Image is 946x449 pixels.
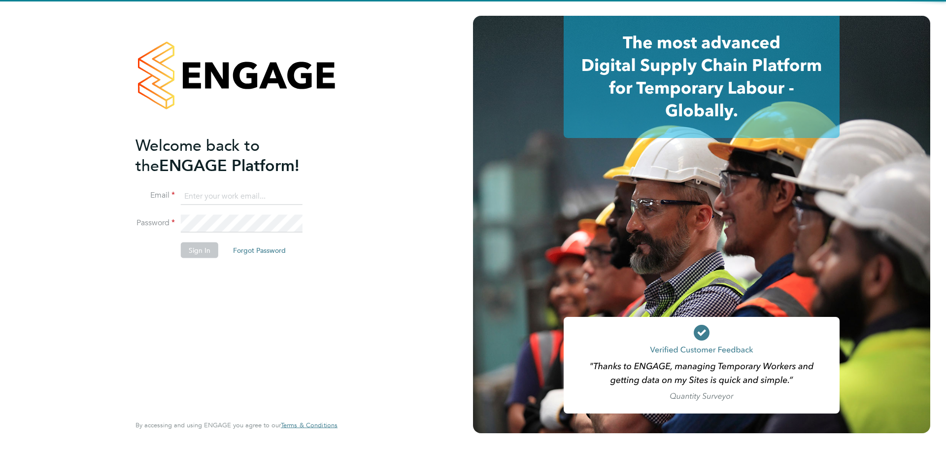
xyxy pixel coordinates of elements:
span: By accessing and using ENGAGE you agree to our [135,421,338,429]
label: Email [135,190,175,201]
input: Enter your work email... [181,187,303,205]
h2: ENGAGE Platform! [135,135,328,175]
span: Welcome back to the [135,136,260,175]
a: Terms & Conditions [281,421,338,429]
button: Forgot Password [225,242,294,258]
label: Password [135,218,175,228]
button: Sign In [181,242,218,258]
